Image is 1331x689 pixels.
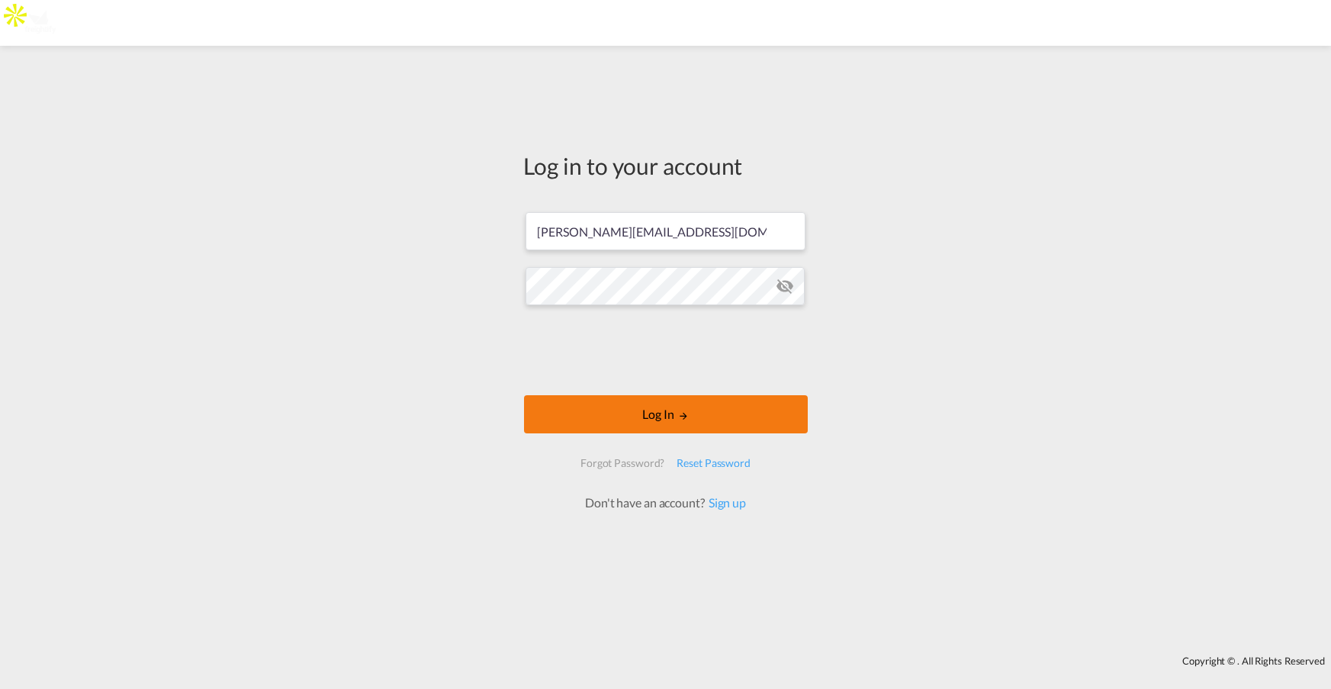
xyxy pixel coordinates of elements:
[550,320,782,380] iframe: reCAPTCHA
[670,449,757,477] div: Reset Password
[526,212,805,250] input: Enter email/phone number
[574,449,670,477] div: Forgot Password?
[524,395,808,433] button: LOGIN
[776,277,794,295] md-icon: icon-eye-off
[705,495,746,510] a: Sign up
[568,494,763,511] div: Don't have an account?
[524,150,808,182] div: Log in to your account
